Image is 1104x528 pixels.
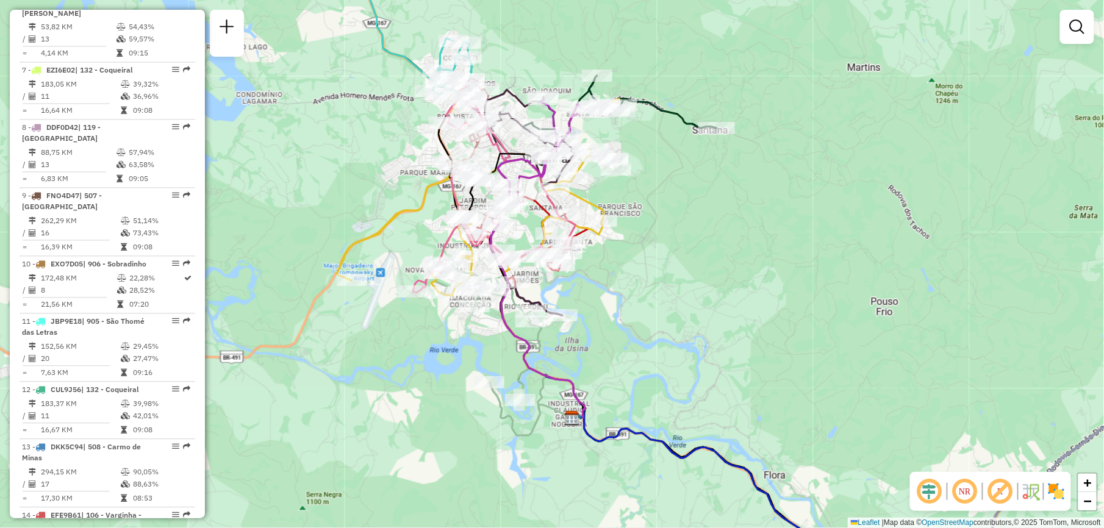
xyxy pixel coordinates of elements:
span: − [1084,493,1092,508]
i: % de utilização do peso [121,469,130,476]
td: / [22,34,28,46]
i: % de utilização da cubagem [121,413,130,420]
span: | 507 - [GEOGRAPHIC_DATA] [22,191,102,212]
span: 7 - [22,66,133,75]
td: 13 [40,34,116,46]
td: 63,58% [128,159,190,171]
div: Atividade não roteirizada - KELLEN REGINA NAVARR [465,174,495,187]
td: 294,15 KM [40,466,120,479]
td: 262,29 KM [40,215,120,227]
td: 17 [40,479,120,491]
td: 27,47% [132,353,190,365]
span: JBP9E18 [51,317,82,326]
td: / [22,91,28,103]
td: 53,82 KM [40,21,116,34]
a: Exibir filtros [1065,15,1089,39]
span: | 132 - Coqueiral [81,385,139,394]
i: Tempo total em rota [117,301,123,309]
td: 183,05 KM [40,79,120,91]
em: Rota exportada [183,318,190,325]
span: 12 - [22,385,139,394]
td: 09:05 [128,173,190,185]
div: Atividade não roteirizada - VITOR FLORIANO PEIXO [492,179,522,191]
i: % de utilização da cubagem [117,287,126,294]
td: / [22,159,28,171]
em: Rota exportada [183,192,190,199]
td: 08:53 [132,493,190,505]
span: | 132 - Coqueiral [75,66,133,75]
td: 90,05% [132,466,190,479]
td: 57,94% [128,147,190,159]
i: % de utilização da cubagem [116,36,126,43]
td: 6,83 KM [40,173,116,185]
td: 59,57% [128,34,190,46]
i: % de utilização da cubagem [116,162,126,169]
td: / [22,353,28,365]
td: = [22,241,28,254]
td: 09:08 [132,105,190,117]
em: Opções [172,386,179,393]
div: Atividade não roteirizada - COMERCIAL POLICARPO [458,173,489,185]
td: / [22,285,28,297]
em: Opções [172,443,179,451]
td: 11 [40,91,120,103]
td: 73,43% [132,227,190,240]
td: = [22,48,28,60]
em: Rota exportada [183,386,190,393]
i: Rota otimizada [185,275,192,282]
td: 09:08 [132,241,190,254]
i: Total de Atividades [29,413,36,420]
div: Atividade não roteirizada - 59.619.964 CINTIA DA SILVA ROSA [557,172,588,184]
td: 29,45% [132,341,190,353]
div: Atividade não roteirizada - VITOR FLORIANO PEIXO [491,179,522,191]
td: 39,32% [132,79,190,91]
i: Total de Atividades [29,355,36,363]
i: Total de Atividades [29,93,36,101]
td: 17,30 KM [40,493,120,505]
em: Rota exportada [183,512,190,519]
span: EZI6E02 [46,66,75,75]
i: Tempo total em rota [121,427,127,434]
span: | [882,518,884,527]
i: Distância Total [29,218,36,225]
td: 7,63 KM [40,367,120,379]
i: % de utilização do peso [121,401,130,408]
span: Ocultar deslocamento [915,477,944,506]
i: % de utilização do peso [121,81,130,88]
i: Tempo total em rota [121,244,127,251]
span: EXO7D05 [51,260,83,269]
i: Distância Total [29,149,36,157]
em: Opções [172,66,179,74]
img: Exibir/Ocultar setores [1047,482,1066,501]
i: Tempo total em rota [121,495,127,502]
div: Atividade não roteirizada - ANTONIO LUCAS NOGUEIRA DE SOUZA [573,150,603,162]
i: Total de Atividades [29,162,36,169]
a: Zoom in [1078,474,1097,492]
td: 07:20 [129,299,184,311]
td: = [22,105,28,117]
span: + [1084,475,1092,490]
td: 54,43% [128,21,190,34]
td: / [22,227,28,240]
a: Nova sessão e pesquisa [215,15,239,42]
em: Rota exportada [183,66,190,74]
i: Distância Total [29,469,36,476]
span: EFE9B61 [51,511,81,520]
td: = [22,424,28,437]
td: 51,14% [132,215,190,227]
div: Map data © contributors,© 2025 TomTom, Microsoft [848,518,1104,528]
td: 09:08 [132,424,190,437]
img: Fluxo de ruas [1021,482,1041,501]
span: Ocultar NR [950,477,980,506]
i: Distância Total [29,24,36,31]
a: Leaflet [851,518,880,527]
i: % de utilização da cubagem [121,93,130,101]
em: Rota exportada [183,260,190,268]
i: Tempo total em rota [116,50,123,57]
td: 39,98% [132,398,190,410]
span: Exibir rótulo [986,477,1015,506]
span: | 119 - [GEOGRAPHIC_DATA] [22,123,101,143]
i: % de utilização da cubagem [121,230,130,237]
i: Distância Total [29,275,36,282]
td: 8 [40,285,116,297]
